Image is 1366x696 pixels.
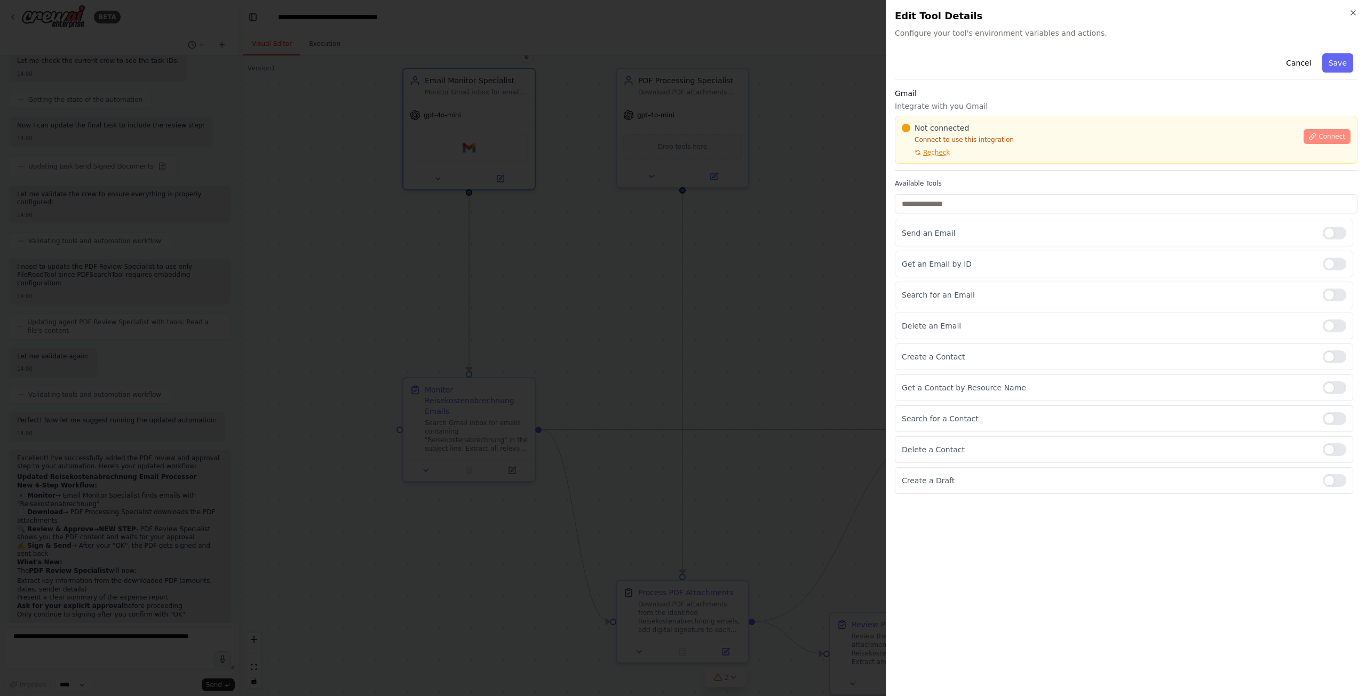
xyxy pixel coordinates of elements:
p: Connect to use this integration [902,135,1297,144]
p: Get an Email by ID [902,259,1314,269]
p: Integrate with you Gmail [895,101,1357,111]
h2: Edit Tool Details [895,9,1357,23]
span: Not connected [915,123,969,133]
span: Configure your tool's environment variables and actions. [895,28,1357,38]
p: Create a Draft [902,475,1314,486]
p: Delete an Email [902,321,1314,331]
button: Connect [1304,129,1351,144]
button: Cancel [1280,53,1317,73]
button: Save [1322,53,1353,73]
h3: Gmail [895,88,1357,99]
label: Available Tools [895,179,1357,188]
p: Delete a Contact [902,444,1314,455]
button: Recheck [902,148,950,157]
span: Recheck [923,148,950,157]
p: Get a Contact by Resource Name [902,382,1314,393]
p: Search for a Contact [902,413,1314,424]
p: Send an Email [902,228,1314,238]
p: Search for an Email [902,290,1314,300]
span: Connect [1319,132,1345,141]
p: Create a Contact [902,351,1314,362]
